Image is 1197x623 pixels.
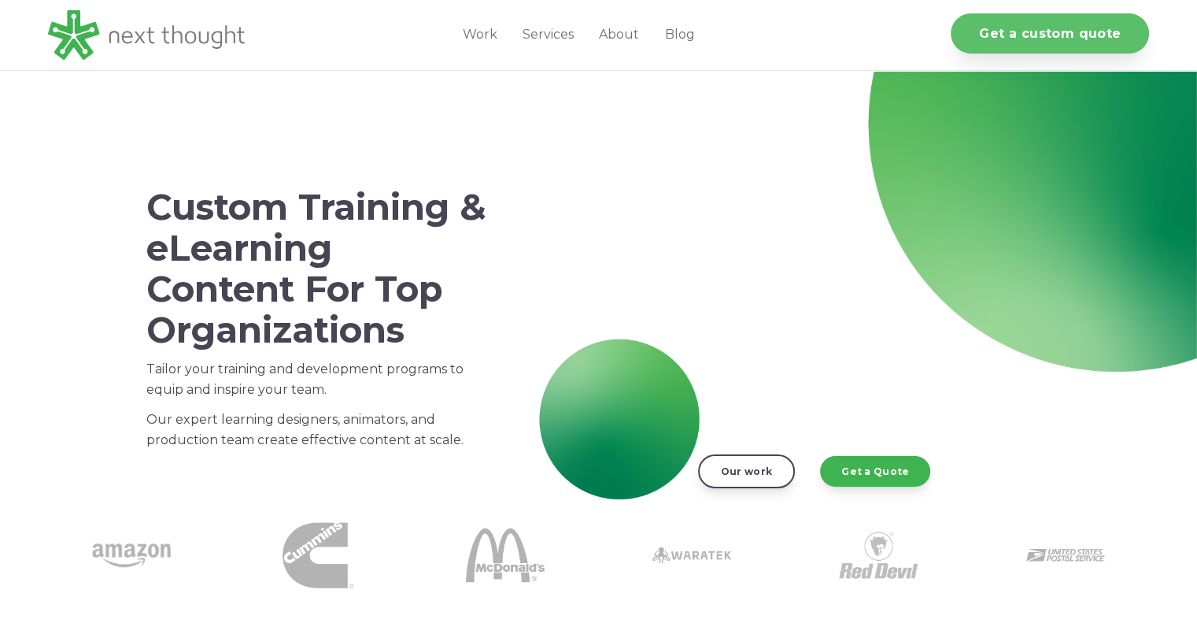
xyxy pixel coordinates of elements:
[146,187,486,350] h1: Custom Training & eLearning Content For Top Organizations
[283,520,353,591] img: Cummins
[146,410,486,451] p: Our expert learning designers, animators, and production team create effective content at scale.
[839,516,918,595] img: Red Devil
[48,10,245,60] img: LG - NextThought Logo
[573,173,1045,439] iframe: NextThought Reel
[698,454,795,488] a: Our work
[92,516,171,595] img: amazon-1
[652,516,731,595] img: Waratek logo
[466,516,545,595] img: McDonalds 1
[1026,516,1105,595] img: USPS
[820,456,930,486] a: Get a Quote
[951,13,1149,54] a: Get a custom quote
[146,359,486,400] p: Tailor your training and development programs to equip and inspire your team.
